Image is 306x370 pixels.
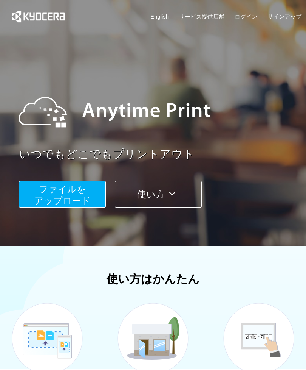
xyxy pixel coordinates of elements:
[179,12,224,20] a: サービス提供店舗
[19,146,306,162] a: いつでもどこでもプリントアウト
[34,184,91,206] span: ファイルを ​​アップロード
[267,12,301,20] a: サインアップ
[19,181,106,208] button: ファイルを​​アップロード
[150,12,169,20] a: English
[115,181,202,208] button: 使い方
[235,12,257,20] a: ログイン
